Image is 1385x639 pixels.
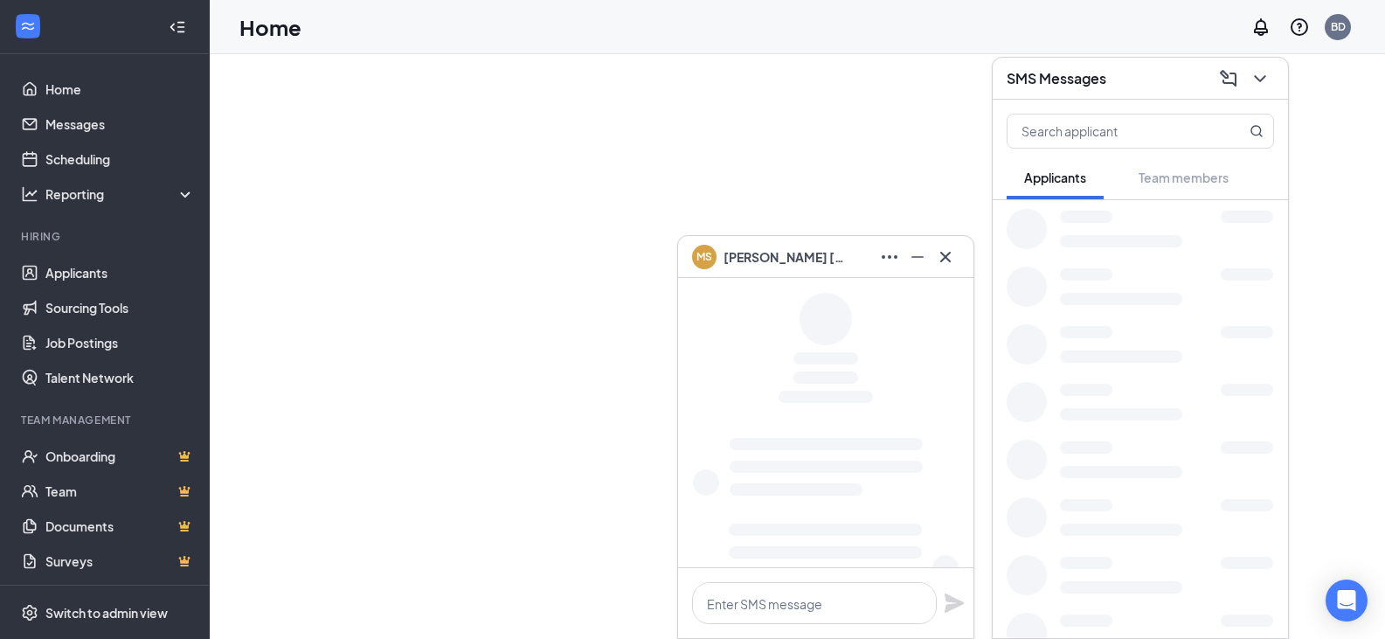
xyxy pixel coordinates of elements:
svg: ChevronDown [1250,68,1271,89]
a: Scheduling [45,142,195,177]
svg: Notifications [1250,17,1271,38]
svg: Ellipses [879,247,900,267]
svg: Analysis [21,185,38,203]
button: Ellipses [876,243,904,271]
div: Reporting [45,185,196,203]
span: Applicants [1024,170,1086,185]
button: Minimize [904,243,931,271]
a: Talent Network [45,360,195,395]
span: [PERSON_NAME] [PERSON_NAME] [724,247,846,267]
button: ComposeMessage [1215,65,1243,93]
svg: Minimize [907,247,928,267]
a: TeamCrown [45,474,195,509]
svg: Cross [935,247,956,267]
button: ChevronDown [1246,65,1274,93]
svg: Plane [944,593,965,614]
div: Team Management [21,413,191,427]
div: Open Intercom Messenger [1326,580,1368,622]
h3: SMS Messages [1007,69,1106,88]
svg: QuestionInfo [1289,17,1310,38]
a: DocumentsCrown [45,509,195,544]
svg: Settings [21,604,38,622]
svg: ComposeMessage [1218,68,1239,89]
a: Home [45,72,195,107]
div: BD [1331,19,1346,34]
svg: MagnifyingGlass [1250,124,1264,138]
svg: WorkstreamLogo [19,17,37,35]
a: OnboardingCrown [45,439,195,474]
a: Sourcing Tools [45,290,195,325]
div: Hiring [21,229,191,244]
a: Applicants [45,255,195,290]
a: Messages [45,107,195,142]
svg: Collapse [169,18,186,36]
a: SurveysCrown [45,544,195,579]
a: Job Postings [45,325,195,360]
h1: Home [239,12,301,42]
div: Switch to admin view [45,604,168,622]
button: Cross [931,243,959,271]
input: Search applicant [1008,115,1215,148]
span: Team members [1139,170,1229,185]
